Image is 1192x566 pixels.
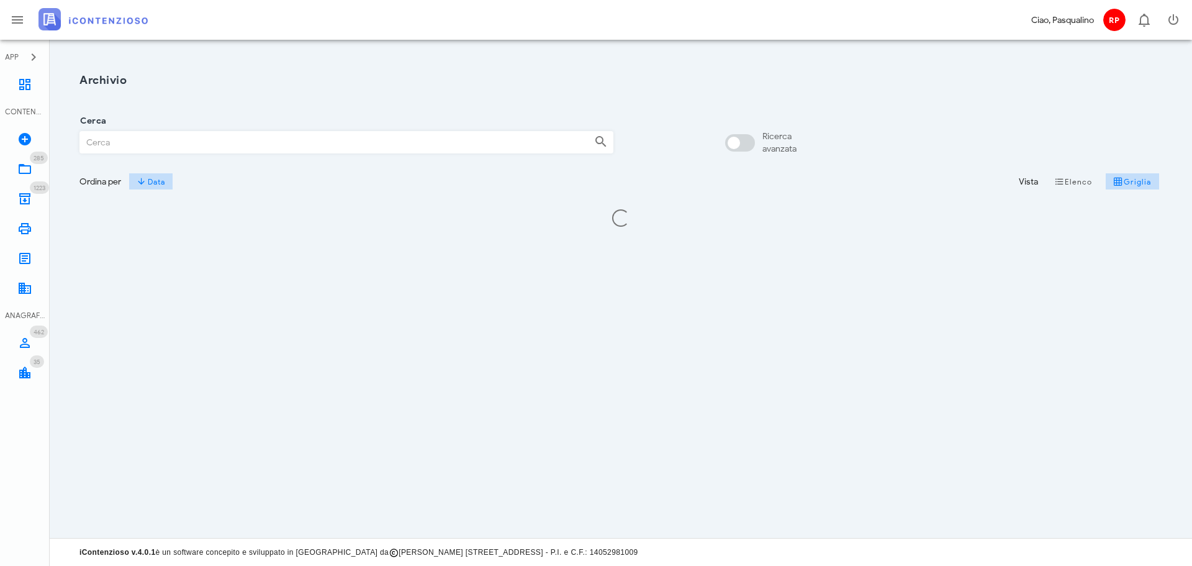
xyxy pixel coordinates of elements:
[1106,173,1160,190] button: Griglia
[1054,176,1093,186] span: Elenco
[137,176,165,186] span: Data
[30,181,49,194] span: Distintivo
[762,130,797,155] div: Ricerca avanzata
[80,132,584,153] input: Cerca
[34,358,40,366] span: 35
[1129,5,1158,35] button: Distintivo
[30,355,44,368] span: Distintivo
[79,72,1162,89] h1: Archivio
[1031,14,1094,27] div: Ciao, Pasqualino
[5,310,45,321] div: ANAGRAFICA
[76,115,106,127] label: Cerca
[1103,9,1126,31] span: RP
[1045,173,1100,190] button: Elenco
[79,175,121,188] div: Ordina per
[5,106,45,117] div: CONTENZIOSO
[34,184,45,192] span: 1223
[1099,5,1129,35] button: RP
[34,328,44,336] span: 462
[30,326,48,338] span: Distintivo
[1019,175,1038,188] div: Vista
[79,548,155,557] strong: iContenzioso v.4.0.1
[1113,176,1152,186] span: Griglia
[38,8,148,30] img: logo-text-2x.png
[30,152,48,164] span: Distintivo
[129,173,173,190] button: Data
[34,154,44,162] span: 285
